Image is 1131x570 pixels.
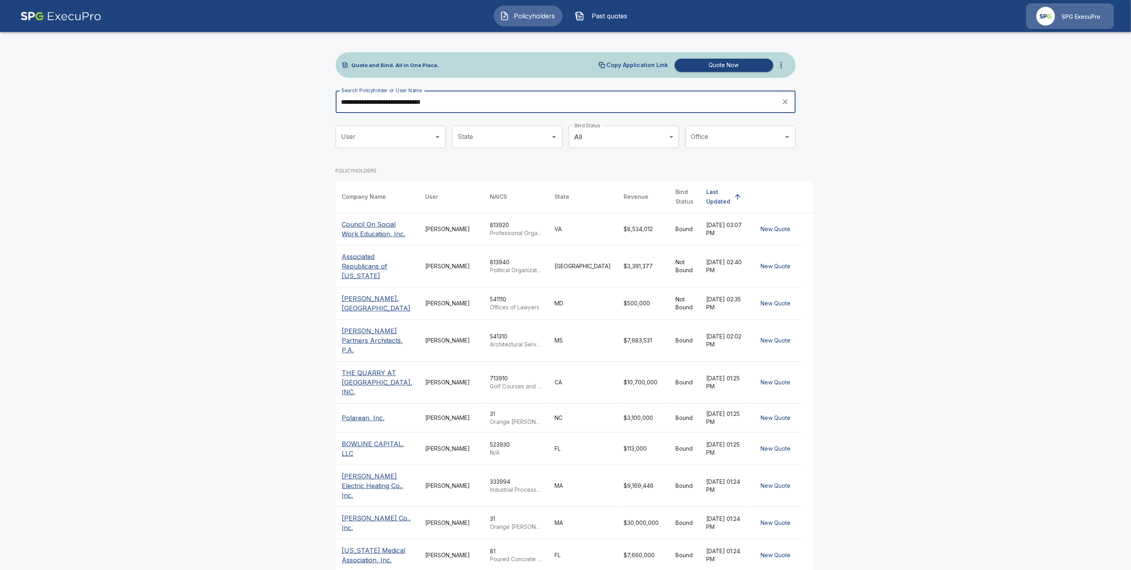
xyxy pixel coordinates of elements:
[342,513,413,532] p: [PERSON_NAME] Co., Inc.
[342,326,413,355] p: [PERSON_NAME] Partners Architects, P.A.
[549,287,618,320] td: MD
[773,57,789,73] button: more
[574,122,600,129] label: Bind Status
[758,441,794,456] button: New Quote
[490,332,542,348] div: 541310
[669,287,700,320] td: Not Bound
[490,515,542,531] div: 31
[758,375,794,390] button: New Quote
[549,131,560,142] button: Open
[671,59,773,72] a: Quote Now
[426,482,477,490] div: [PERSON_NAME]
[607,62,668,68] p: Copy Application Link
[490,295,542,311] div: 541110
[342,471,413,500] p: [PERSON_NAME] Electric Heating Co., Inc.
[569,6,638,26] button: Past quotes IconPast quotes
[490,374,542,390] div: 713910
[669,404,700,433] td: Bound
[341,87,422,94] label: Search Policyholder or User Name
[618,213,669,245] td: $8,534,012
[426,225,477,233] div: [PERSON_NAME]
[618,245,669,287] td: $3,391,377
[700,465,751,507] td: [DATE] 01:24 PM
[758,296,794,311] button: New Quote
[758,222,794,237] button: New Quote
[426,551,477,559] div: [PERSON_NAME]
[669,507,700,539] td: Bound
[490,478,542,494] div: 333994
[490,382,542,390] p: Golf Courses and Country Clubs
[575,11,584,21] img: Past quotes Icon
[352,63,439,68] p: Quote and Bind. All in One Place.
[549,433,618,465] td: FL
[490,441,542,457] div: 523930
[624,192,649,202] div: Revenue
[669,433,700,465] td: Bound
[1026,4,1114,29] a: Agency IconSPG ExecuPro
[618,287,669,320] td: $500,000
[618,465,669,507] td: $9,169,446
[618,362,669,404] td: $10,700,000
[432,131,443,142] button: Open
[779,96,791,108] button: clear search
[426,262,477,270] div: [PERSON_NAME]
[669,465,700,507] td: Bound
[618,404,669,433] td: $3,100,000
[426,414,477,422] div: [PERSON_NAME]
[618,507,669,539] td: $30,000,000
[342,294,413,313] p: [PERSON_NAME], [GEOGRAPHIC_DATA]
[758,333,794,348] button: New Quote
[426,299,477,307] div: [PERSON_NAME]
[669,362,700,404] td: Bound
[500,11,509,21] img: Policyholders Icon
[700,404,751,433] td: [DATE] 01:25 PM
[342,368,413,397] p: THE QUARRY AT [GEOGRAPHIC_DATA], INC.
[342,192,386,202] div: Company Name
[669,181,700,213] th: Bind Status
[342,413,385,423] p: Polarean, Inc.
[549,362,618,404] td: CA
[490,229,542,237] p: Professional Organizations
[618,433,669,465] td: $113,000
[700,213,751,245] td: [DATE] 03:07 PM
[549,213,618,245] td: VA
[342,439,413,458] p: BOWLINE CAPITAL, LLC
[342,252,413,281] p: Associated Republicans of [US_STATE]
[490,486,542,494] p: Industrial Process Furnace and Oven Manufacturing
[1062,13,1100,21] p: SPG ExecuPro
[426,336,477,344] div: [PERSON_NAME]
[490,192,507,202] div: NAICS
[426,445,477,453] div: [PERSON_NAME]
[494,6,563,26] button: Policyholders IconPolicyholders
[342,546,413,565] p: [US_STATE] Medical Association, Inc.
[1036,7,1055,26] img: Agency Icon
[700,320,751,362] td: [DATE] 02:02 PM
[618,320,669,362] td: $7,683,531
[426,192,438,202] div: User
[490,221,542,237] div: 813920
[669,213,700,245] td: Bound
[490,547,542,563] div: 81
[758,259,794,274] button: New Quote
[490,449,542,457] p: N/A
[336,167,377,174] p: POLICYHOLDERS
[700,433,751,465] td: [DATE] 01:25 PM
[758,479,794,493] button: New Quote
[700,245,751,287] td: [DATE] 02:40 PM
[20,4,101,29] img: AA Logo
[758,411,794,426] button: New Quote
[490,303,542,311] p: Offices of Lawyers
[707,187,731,206] div: Last Updated
[669,320,700,362] td: Bound
[700,507,751,539] td: [DATE] 01:24 PM
[569,126,679,148] div: All
[588,11,632,21] span: Past quotes
[490,340,542,348] p: Architectural Services
[490,523,542,531] p: Orange [PERSON_NAME]
[782,131,793,142] button: Open
[549,320,618,362] td: MS
[758,516,794,530] button: New Quote
[549,507,618,539] td: MA
[549,404,618,433] td: NC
